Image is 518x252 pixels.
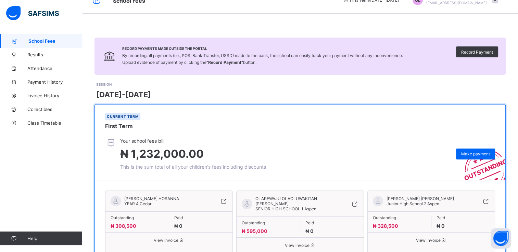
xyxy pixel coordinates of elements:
[111,215,164,220] span: Outstanding
[107,114,139,118] span: Current term
[242,228,267,234] span: ₦ 595,000
[27,236,82,241] span: Help
[96,82,112,86] span: SESSION
[255,206,316,211] span: SENIOR HIGH SCHOOL 1 Aspen
[27,107,82,112] span: Collectibles
[437,223,445,229] span: ₦ 0
[124,201,151,206] span: YEAR 4 Cedar
[456,141,505,180] img: outstanding-stamp.3c148f88c3ebafa6da95868fa43343a1.svg
[491,228,511,249] button: Open asap
[387,196,454,201] span: [PERSON_NAME] [PERSON_NAME]
[96,90,151,99] span: [DATE]-[DATE]
[373,238,490,243] span: View invoice
[122,53,403,65] span: By recording all payments (i.e., POS, Bank Transfer, USSD) made to the bank, the school can easil...
[27,52,82,57] span: Results
[27,66,82,71] span: Attendance
[27,79,82,85] span: Payment History
[122,46,403,51] span: Record Payments Made Outside the Portal
[373,223,398,229] span: ₦ 328,500
[174,223,182,229] span: ₦ 0
[27,120,82,126] span: Class Timetable
[461,50,493,55] span: Record Payment
[373,215,426,220] span: Outstanding
[255,196,335,206] span: OLAREWAJU OLAOLUWAKITAN [PERSON_NAME]
[28,38,82,44] span: School Fees
[426,1,487,5] span: [EMAIL_ADDRESS][DOMAIN_NAME]
[437,215,490,220] span: Paid
[27,93,82,98] span: Invoice History
[305,228,314,234] span: ₦ 0
[111,238,227,243] span: View invoice
[387,201,439,206] span: Junior High School 2 Aspen
[111,223,136,229] span: ₦ 308,500
[206,60,243,65] b: “Record Payment”
[305,220,359,225] span: Paid
[124,196,179,201] span: [PERSON_NAME] HOSANNA
[6,6,59,20] img: safsims
[242,243,358,248] span: View invoice
[120,138,266,144] span: Your school fees bill
[105,123,133,129] span: First Term
[120,164,266,170] span: This is the sum total of all your children's fees including discounts
[242,220,295,225] span: Outstanding
[174,215,228,220] span: Paid
[120,147,204,160] span: ₦ 1,232,000.00
[461,151,490,156] span: Make payment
